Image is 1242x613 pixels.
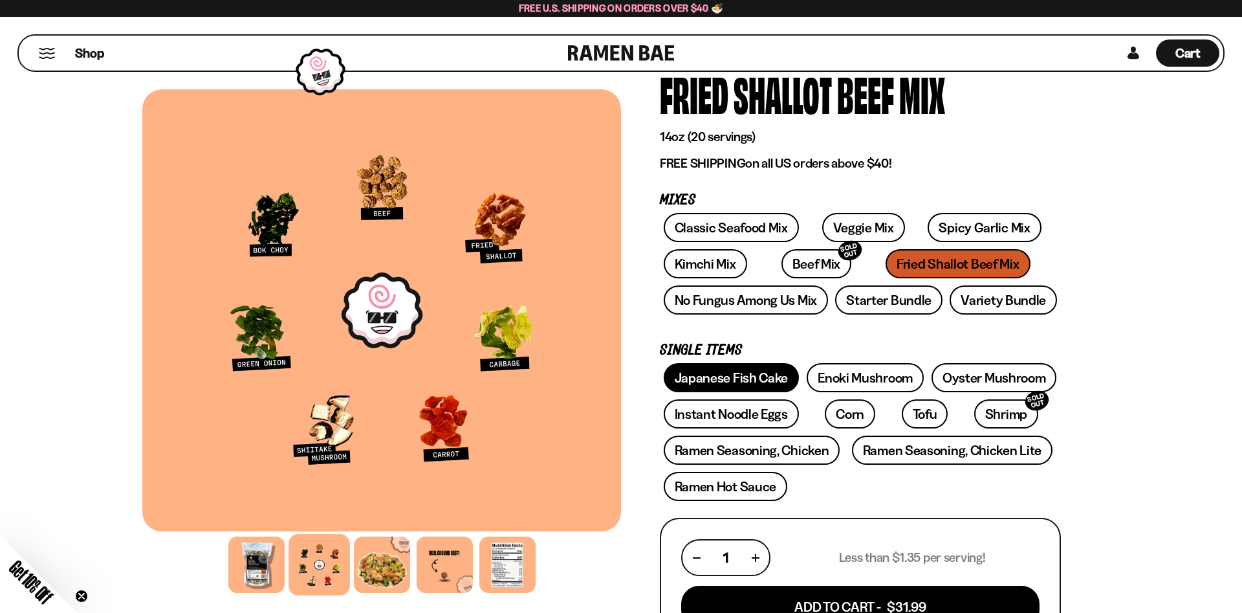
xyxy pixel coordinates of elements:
a: Ramen Hot Sauce [664,472,788,501]
span: Shop [75,45,104,62]
span: 1 [723,550,728,566]
a: No Fungus Among Us Mix [664,285,828,315]
a: Cart [1156,36,1219,71]
span: Free U.S. Shipping on Orders over $40 🍜 [519,2,724,14]
a: Variety Bundle [950,285,1057,315]
a: Oyster Mushroom [931,363,1057,392]
p: Single Items [660,344,1061,357]
button: Mobile Menu Trigger [38,48,56,59]
p: 14oz (20 servings) [660,129,1061,145]
strong: FREE SHIPPING [660,155,745,171]
a: Instant Noodle Eggs [664,399,799,429]
a: Kimchi Mix [664,249,747,278]
a: Shop [75,39,104,67]
p: on all US orders above $40! [660,155,1061,172]
button: Close teaser [75,590,88,603]
a: Enoki Mushroom [807,363,924,392]
a: Japanese Fish Cake [664,363,800,392]
p: Less than $1.35 per serving! [839,550,986,566]
a: ShrimpSOLD OUT [974,399,1038,429]
div: SOLD OUT [836,238,864,263]
div: SOLD OUT [1023,388,1051,414]
a: Beef MixSOLD OUT [781,249,852,278]
span: Cart [1175,45,1201,61]
a: Starter Bundle [835,285,942,315]
p: Mixes [660,194,1061,206]
a: Veggie Mix [822,213,905,242]
a: Classic Seafood Mix [664,213,799,242]
a: Corn [825,399,875,429]
a: Ramen Seasoning, Chicken [664,436,840,465]
a: Ramen Seasoning, Chicken Lite [852,436,1052,465]
div: Fried [660,69,728,118]
div: Shallot [734,69,832,118]
div: Mix [899,69,945,118]
div: Beef [837,69,894,118]
a: Tofu [902,399,948,429]
span: Get 10% Off [6,557,56,607]
a: Spicy Garlic Mix [928,213,1041,242]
